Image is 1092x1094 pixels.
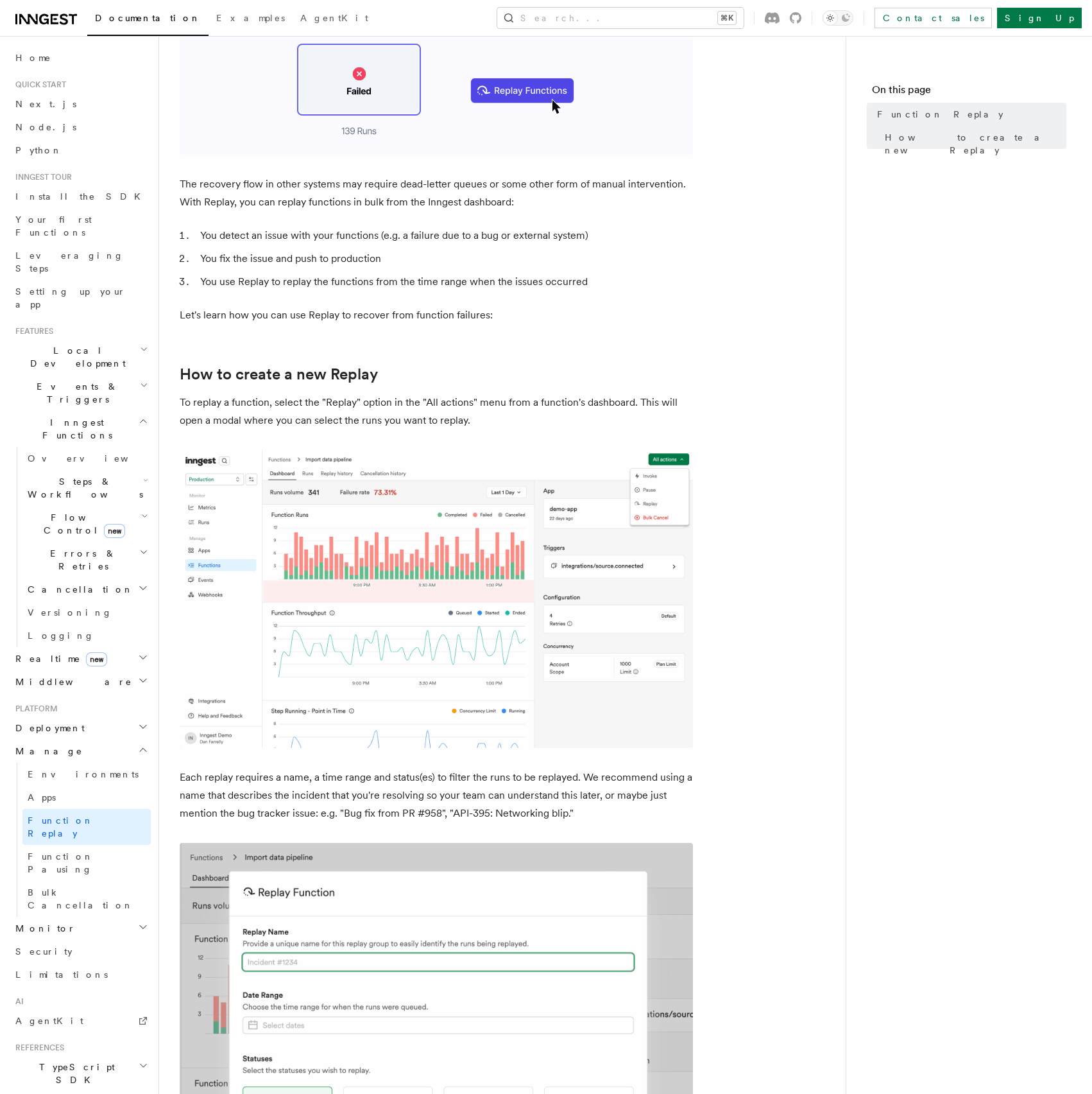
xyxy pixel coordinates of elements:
[497,8,744,28] button: Search...⌘K
[28,630,94,641] span: Logging
[22,786,151,809] a: Apps
[95,13,201,23] span: Documentation
[10,139,151,162] a: Python
[15,145,62,155] span: Python
[216,13,285,23] span: Examples
[877,108,1003,121] span: Function Replay
[22,578,151,601] button: Cancellation
[997,8,1082,28] a: Sign Up
[10,917,151,940] button: Monitor
[10,722,85,734] span: Deployment
[22,583,133,596] span: Cancellation
[10,185,151,208] a: Install the SDK
[10,447,151,647] div: Inngest Functions
[28,792,56,803] span: Apps
[10,326,53,336] span: Features
[15,191,148,202] span: Install the SDK
[28,815,94,838] span: Function Replay
[22,809,151,845] a: Function Replay
[15,969,108,980] span: Limitations
[10,763,151,917] div: Manage
[180,450,693,748] img: Replay button in function runs page
[10,963,151,986] a: Limitations
[10,92,151,116] a: Next.js
[87,4,209,36] a: Documentation
[196,273,693,291] li: You use Replay to replay the functions from the time range when the issues occurred
[15,214,92,238] span: Your first Functions
[22,475,143,501] span: Steps & Workflows
[10,1009,151,1032] a: AgentKit
[209,4,293,35] a: Examples
[872,82,1066,103] h4: On this page
[10,652,107,665] span: Realtime
[15,286,126,309] span: Setting up your app
[22,763,151,786] a: Environments
[10,208,151,244] a: Your first Functions
[28,453,160,464] span: Overview
[22,845,151,881] a: Function Pausing
[10,244,151,280] a: Leveraging Steps
[10,80,66,90] span: Quick start
[28,607,112,618] span: Versioning
[10,411,151,447] button: Inngest Functions
[10,344,140,370] span: Local Development
[22,511,141,537] span: Flow Control
[823,10,853,26] button: Toggle dark mode
[10,1061,139,1086] span: TypeScript SDK
[180,175,693,211] p: The recovery flow in other systems may require dead-letter queues or some other form of manual in...
[300,13,368,23] span: AgentKit
[718,12,736,24] kbd: ⌘K
[28,851,94,874] span: Function Pausing
[10,339,151,375] button: Local Development
[10,675,132,688] span: Middleware
[293,4,376,35] a: AgentKit
[10,740,151,763] button: Manage
[885,131,1066,157] span: How to create a new Replay
[180,394,693,430] p: To replay a function, select the "Replay" option in the "All actions" menu from a function's dash...
[10,116,151,139] a: Node.js
[22,470,151,506] button: Steps & Workflows
[180,306,693,324] p: Let's learn how you can use Replay to recover from function failures:
[10,46,151,69] a: Home
[10,716,151,740] button: Deployment
[10,375,151,411] button: Events & Triggers
[196,227,693,245] li: You detect an issue with your functions (e.g. a failure due to a bug or external system)
[10,996,24,1007] span: AI
[196,250,693,268] li: You fix the issue and push to production
[10,745,83,758] span: Manage
[15,946,73,957] span: Security
[15,99,76,109] span: Next.js
[180,26,693,155] img: Relay graphic
[10,380,140,406] span: Events & Triggers
[10,1043,64,1053] span: References
[86,652,107,666] span: new
[22,881,151,917] a: Bulk Cancellation
[15,250,124,273] span: Leveraging Steps
[10,704,58,714] span: Platform
[22,547,139,573] span: Errors & Retries
[10,647,151,670] button: Realtimenew
[28,769,139,779] span: Environments
[10,416,139,442] span: Inngest Functions
[872,103,1066,126] a: Function Replay
[180,365,378,383] a: How to create a new Replay
[15,122,76,132] span: Node.js
[10,1055,151,1091] button: TypeScript SDK
[10,280,151,316] a: Setting up your app
[874,8,992,28] a: Contact sales
[15,1016,83,1026] span: AgentKit
[880,126,1066,162] a: How to create a new Replay
[22,624,151,647] a: Logging
[104,524,125,538] span: new
[22,506,151,542] button: Flow Controlnew
[10,940,151,963] a: Security
[22,447,151,470] a: Overview
[180,768,693,822] p: Each replay requires a name, a time range and status(es) to filter the runs to be replayed. We re...
[15,51,51,64] span: Home
[22,601,151,624] a: Versioning
[10,670,151,693] button: Middleware
[10,172,72,182] span: Inngest tour
[10,922,76,935] span: Monitor
[22,542,151,578] button: Errors & Retries
[28,887,133,910] span: Bulk Cancellation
